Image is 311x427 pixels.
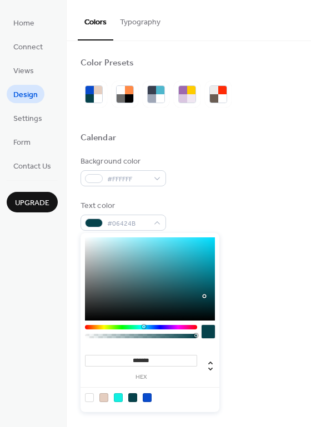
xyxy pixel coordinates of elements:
[99,393,108,402] div: rgb(229, 206, 192)
[81,58,134,69] div: Color Presets
[81,156,164,167] div: Background color
[143,393,152,402] div: rgb(9, 75, 204)
[13,89,38,101] span: Design
[128,393,137,402] div: rgb(6, 66, 75)
[7,109,49,127] a: Settings
[107,218,148,230] span: #06424B
[81,200,164,212] div: Text color
[7,156,58,175] a: Contact Us
[7,13,41,32] a: Home
[81,133,116,144] div: Calendar
[13,161,51,172] span: Contact Us
[7,61,41,79] a: Views
[15,197,49,209] span: Upgrade
[13,42,43,53] span: Connect
[13,18,34,29] span: Home
[7,192,58,212] button: Upgrade
[85,393,94,402] div: rgb(255, 255, 255)
[13,113,42,125] span: Settings
[13,65,34,77] span: Views
[13,137,31,149] span: Form
[7,37,49,55] a: Connect
[85,374,197,380] label: hex
[7,133,37,151] a: Form
[114,393,123,402] div: rgb(18, 239, 225)
[107,174,148,185] span: #FFFFFF
[7,85,44,103] a: Design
